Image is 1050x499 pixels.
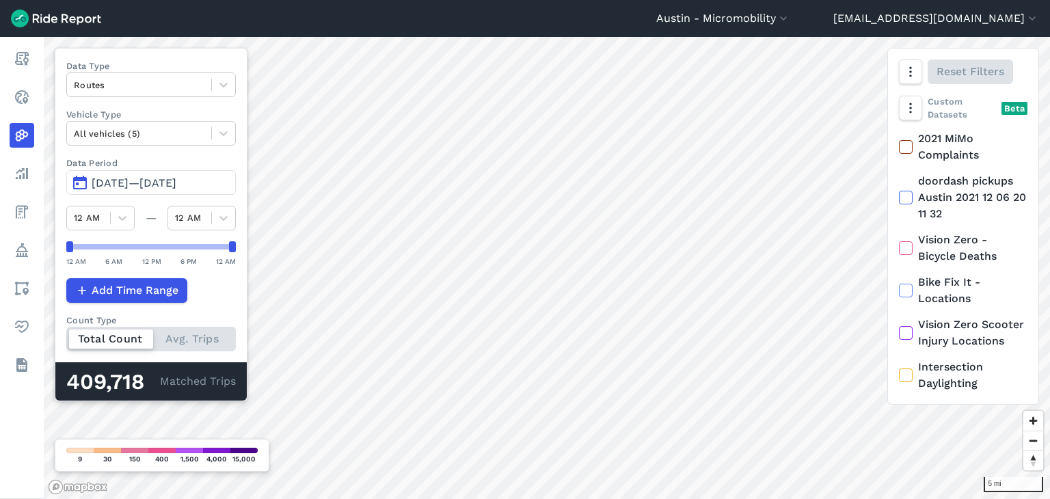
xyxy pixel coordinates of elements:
div: 6 PM [180,255,197,267]
a: Areas [10,276,34,301]
div: 12 PM [142,255,161,267]
button: Add Time Range [66,278,187,303]
a: Policy [10,238,34,262]
a: Report [10,46,34,71]
div: 5 mi [984,477,1043,492]
label: doordash pickups Austin 2021 12 06 20 11 32 [899,173,1027,222]
div: — [135,210,167,226]
label: Vision Zero Scooter Injury Locations [899,316,1027,349]
button: [DATE]—[DATE] [66,170,236,195]
label: Data Period [66,157,236,170]
label: Vision Zero - Bicycle Deaths [899,232,1027,265]
a: Realtime [10,85,34,109]
div: Matched Trips [55,362,247,401]
a: Analyze [10,161,34,186]
button: [EMAIL_ADDRESS][DOMAIN_NAME] [833,10,1039,27]
label: Bike Fix It - Locations [899,274,1027,307]
div: Count Type [66,314,236,327]
a: Mapbox logo [48,479,108,495]
div: Custom Datasets [899,95,1027,121]
label: Data Type [66,59,236,72]
span: [DATE]—[DATE] [92,176,176,189]
button: Zoom out [1023,431,1043,450]
img: Ride Report [11,10,101,27]
button: Zoom in [1023,411,1043,431]
label: Intersection Daylighting [899,359,1027,392]
button: Reset bearing to north [1023,450,1043,470]
div: 12 AM [216,255,236,267]
div: 409,718 [66,373,160,391]
button: Austin - Micromobility [656,10,790,27]
label: 2021 MiMo Complaints [899,131,1027,163]
label: Vehicle Type [66,108,236,121]
a: Health [10,314,34,339]
div: 12 AM [66,255,86,267]
div: 6 AM [105,255,122,267]
label: Vision Zero - Bicycle Accidents [899,401,1027,434]
a: Heatmaps [10,123,34,148]
span: Reset Filters [937,64,1004,80]
canvas: Map [44,37,1050,499]
div: Beta [1001,102,1027,115]
a: Fees [10,200,34,224]
span: Add Time Range [92,282,178,299]
button: Reset Filters [928,59,1013,84]
a: Datasets [10,353,34,377]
